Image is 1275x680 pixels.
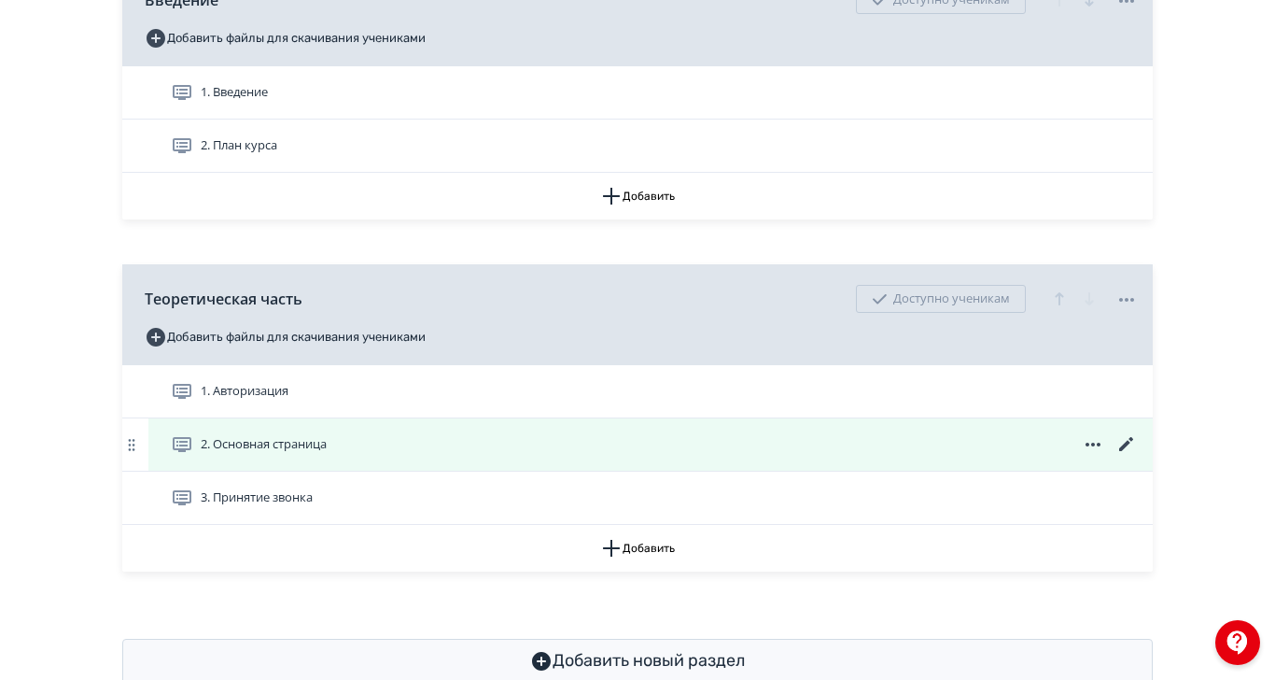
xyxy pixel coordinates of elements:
span: 2. План курса [201,136,277,155]
button: Добавить [122,525,1153,572]
div: 2. Основная страница [122,418,1153,472]
div: 1. Авторизация [122,365,1153,418]
button: Добавить файлы для скачивания учениками [145,322,426,352]
span: 1. Авторизация [201,382,288,401]
span: 1. Введение [201,83,268,102]
button: Добавить файлы для скачивания учениками [145,23,426,53]
div: 2. План курса [122,120,1153,173]
div: 1. Введение [122,66,1153,120]
button: Добавить [122,173,1153,220]
span: Теоретическая часть [145,288,302,310]
span: 2. Основная страница [201,435,327,454]
span: 3. Принятие звонка [201,489,313,507]
div: 3. Принятие звонка [122,472,1153,525]
div: Доступно ученикам [856,285,1026,313]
